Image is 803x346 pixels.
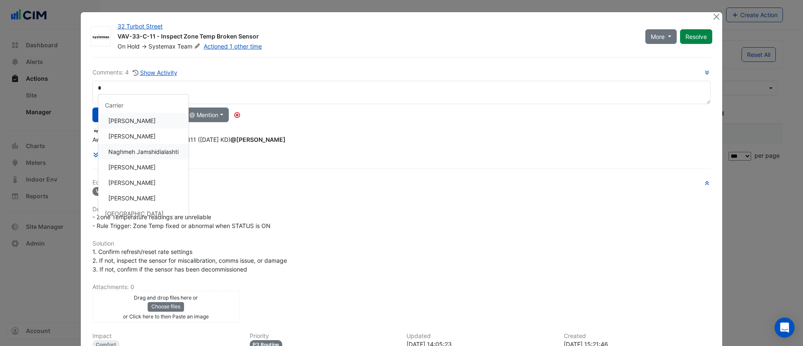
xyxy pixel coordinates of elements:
[98,97,189,113] div: Carrier
[92,248,287,273] span: 1. Confirm refresh/reset rate settings 2. If not, inspect the sensor for miscalibration, comms is...
[204,43,262,50] a: Actioned 1 other time
[92,179,711,186] h6: Equipment
[92,213,271,229] span: - Zone Temperature readings are unreliable - Rule Trigger: Zone Temp fixed or abnormal when STATU...
[92,240,711,247] h6: Solution
[230,136,286,143] span: avinash.nadan@carrier.com [Carrier]
[148,302,184,311] button: Choose files
[132,68,178,77] button: Show Activity
[98,175,189,190] div: Stephen Clark
[645,29,677,44] button: More
[91,33,110,41] img: Systemax
[98,128,189,144] div: Murray Newcombe
[92,333,240,340] h6: Impact
[680,29,712,44] button: Resolve
[250,333,397,340] h6: Priority
[98,144,189,159] div: Naghmeh Jamshidialashti
[148,43,176,50] span: Systemax
[651,32,665,41] span: More
[407,333,554,340] h6: Updated
[98,159,189,175] div: Sean Thouard
[98,206,189,221] div: CBRE Charter Hall
[92,108,142,122] button: Add comment
[775,318,795,338] div: Open Intercom Messenger
[92,284,711,291] h6: Attachments: 0
[118,23,163,30] a: 32 Turbot Street
[134,295,198,301] small: Drag and drop files here or
[177,42,202,51] span: Team
[184,108,229,122] button: @ Mention
[233,111,241,119] div: Tooltip anchor
[712,12,721,21] button: Close
[92,147,150,162] button: 3 more comments
[118,43,140,50] span: On Hold
[92,187,133,196] span: VAV-33-C-11
[98,113,189,128] div: Avinash Nadan
[141,43,147,50] span: ->
[92,206,711,213] h6: Description
[92,126,113,135] img: Systemax
[564,333,711,340] h6: Created
[123,313,209,320] small: or Click here to then Paste an image
[98,190,189,206] div: Tim Hobson
[92,68,178,77] div: Comments: 4
[118,32,635,42] div: VAV-33-C-11 - Inspect Zone Temp Broken Sensor
[92,136,287,143] span: Awaiting AP to be cut under VAV-3311 ([DATE] KD)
